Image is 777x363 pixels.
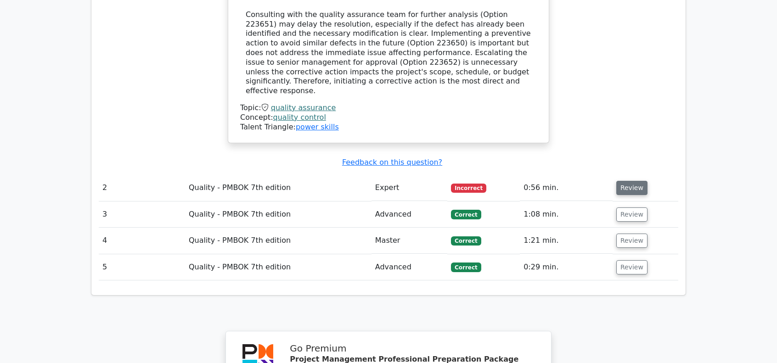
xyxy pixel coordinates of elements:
[372,228,447,254] td: Master
[296,123,339,131] a: power skills
[451,236,481,246] span: Correct
[273,113,326,122] a: quality control
[99,254,185,280] td: 5
[616,181,647,195] button: Review
[520,254,613,280] td: 0:29 min.
[520,201,613,228] td: 1:08 min.
[451,184,486,193] span: Incorrect
[240,113,537,123] div: Concept:
[372,201,447,228] td: Advanced
[99,201,185,228] td: 3
[185,254,372,280] td: Quality - PMBOK 7th edition
[616,234,647,248] button: Review
[271,103,336,112] a: quality assurance
[99,228,185,254] td: 4
[451,262,481,272] span: Correct
[451,210,481,219] span: Correct
[520,228,613,254] td: 1:21 min.
[372,175,447,201] td: Expert
[240,103,537,132] div: Talent Triangle:
[342,158,442,167] a: Feedback on this question?
[185,175,372,201] td: Quality - PMBOK 7th edition
[372,254,447,280] td: Advanced
[616,260,647,274] button: Review
[616,207,647,222] button: Review
[240,103,537,113] div: Topic:
[520,175,613,201] td: 0:56 min.
[185,228,372,254] td: Quality - PMBOK 7th edition
[185,201,372,228] td: Quality - PMBOK 7th edition
[99,175,185,201] td: 2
